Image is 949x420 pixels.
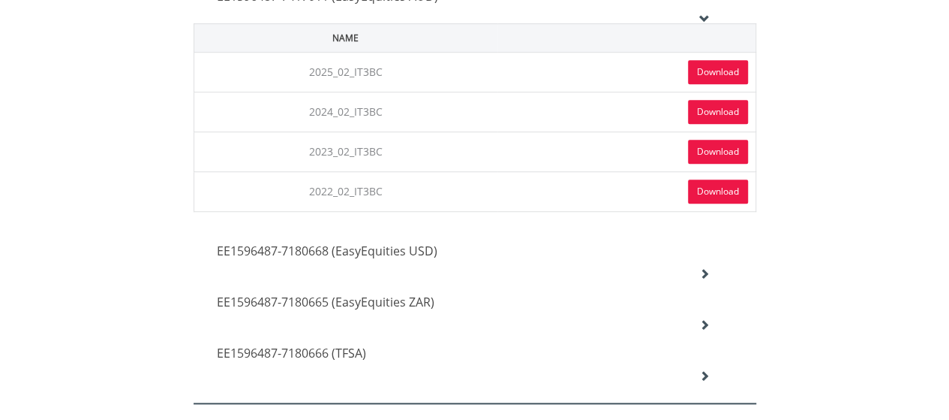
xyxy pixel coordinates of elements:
td: 2023_02_IT3BC [194,131,497,171]
a: Download [688,140,748,164]
span: EE1596487-7180665 (EasyEquities ZAR) [217,294,434,310]
td: 2025_02_IT3BC [194,52,497,92]
span: EE1596487-7180666 (TFSA) [217,345,366,361]
a: Download [688,100,748,124]
span: EE1596487-7180668 (EasyEquities USD) [217,243,437,259]
th: Name [194,23,497,52]
td: 2024_02_IT3BC [194,92,497,131]
a: Download [688,180,748,204]
a: Download [688,60,748,84]
td: 2022_02_IT3BC [194,171,497,211]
